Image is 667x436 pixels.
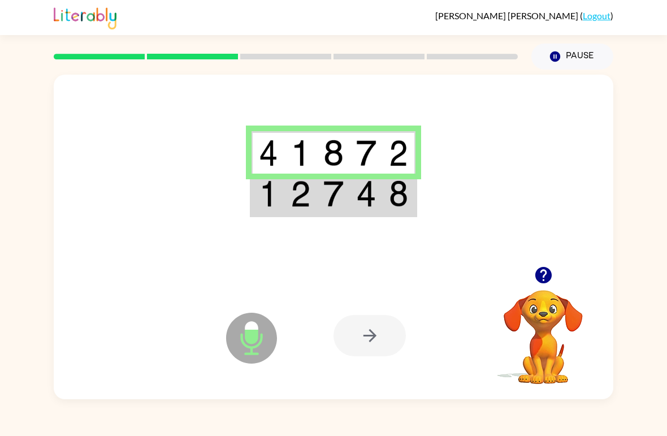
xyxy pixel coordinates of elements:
[583,10,610,21] a: Logout
[291,140,311,166] img: 1
[54,5,116,29] img: Literably
[487,273,600,386] video: Your browser must support playing .mp4 files to use Literably. Please try using another browser.
[356,140,376,166] img: 7
[389,140,408,166] img: 2
[435,10,580,21] span: [PERSON_NAME] [PERSON_NAME]
[291,180,311,207] img: 2
[389,180,408,207] img: 8
[259,140,278,166] img: 4
[323,140,344,166] img: 8
[323,180,344,207] img: 7
[531,44,613,70] button: Pause
[435,10,613,21] div: ( )
[356,180,376,207] img: 4
[259,180,278,207] img: 1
